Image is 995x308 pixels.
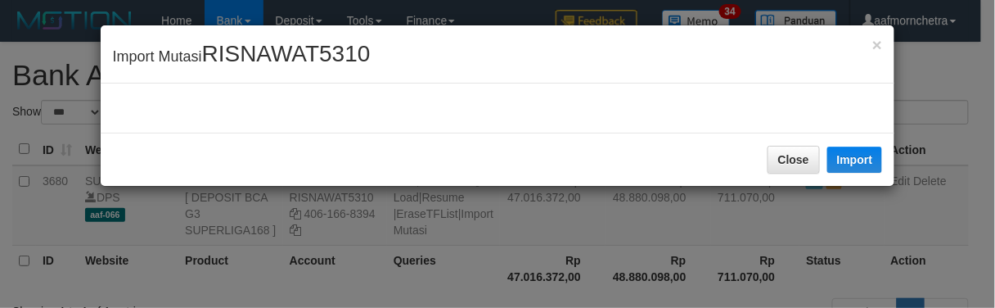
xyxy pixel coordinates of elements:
span: × [872,35,882,54]
button: Import [827,147,883,173]
span: RISNAWAT5310 [202,41,371,66]
span: Import Mutasi [113,48,371,65]
button: Close [872,36,882,53]
button: Close [768,146,820,174]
